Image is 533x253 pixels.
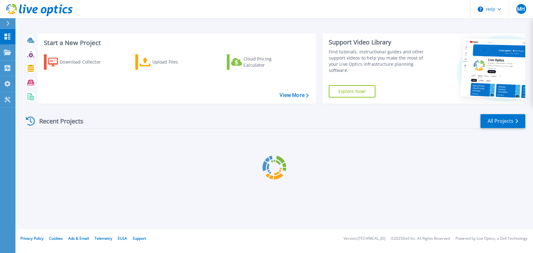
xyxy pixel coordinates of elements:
[60,56,109,68] div: Download Collector
[517,6,525,11] span: MH
[20,236,44,241] a: Privacy Policy
[44,39,308,46] h3: Start a New Project
[391,237,450,241] li: © 2025 Dell Inc. All Rights Reserved
[95,236,112,241] a: Telemetry
[280,92,308,98] a: View More
[135,54,204,70] a: Upload Files
[227,54,296,70] a: Cloud Pricing Calculator
[49,236,63,241] a: Cookies
[455,237,527,241] li: Powered by Live Optics, a Dell Technology
[118,236,127,241] a: EULA
[480,114,525,128] a: All Projects
[329,49,431,73] div: Find tutorials, instructional guides and other support videos to help you make the most of your L...
[344,237,385,241] li: Version: [TECHNICAL_ID]
[44,54,113,70] a: Download Collector
[329,38,431,46] div: Support Video Library
[152,56,202,68] div: Upload Files
[329,85,376,97] a: Explore Now!
[133,236,146,241] a: Support
[24,114,92,129] div: Recent Projects
[243,56,293,68] div: Cloud Pricing Calculator
[68,236,89,241] a: Ads & Email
